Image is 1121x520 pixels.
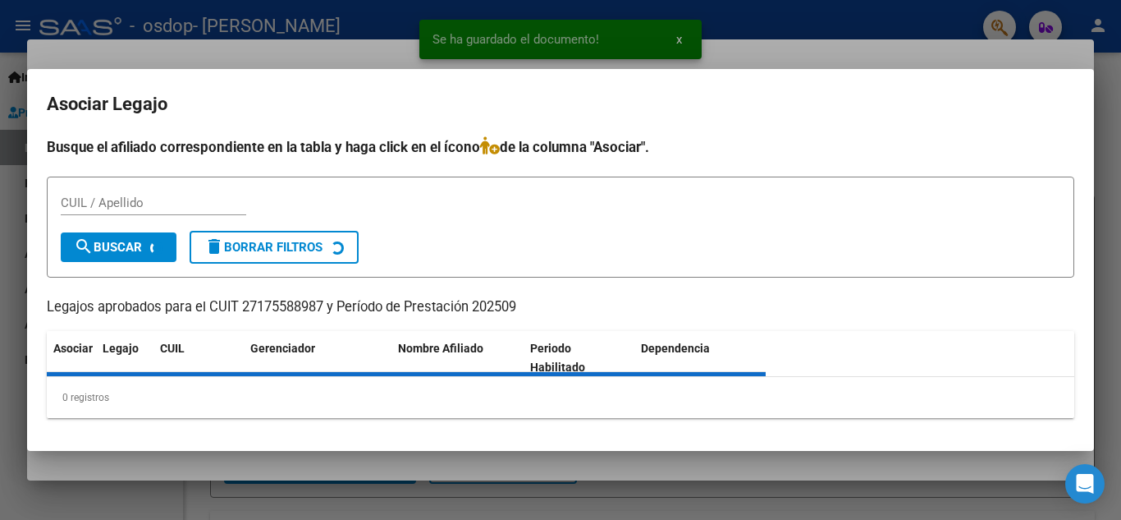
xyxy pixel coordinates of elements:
[103,342,139,355] span: Legajo
[47,377,1074,418] div: 0 registros
[204,237,224,256] mat-icon: delete
[47,136,1074,158] h4: Busque el afiliado correspondiente en la tabla y haga click en el ícono de la columna "Asociar".
[190,231,359,264] button: Borrar Filtros
[96,331,153,385] datatable-header-cell: Legajo
[530,342,585,374] span: Periodo Habilitado
[391,331,524,385] datatable-header-cell: Nombre Afiliado
[160,342,185,355] span: CUIL
[1065,464,1105,504] div: Open Intercom Messenger
[47,297,1074,318] p: Legajos aprobados para el CUIT 27175588987 y Período de Prestación 202509
[153,331,244,385] datatable-header-cell: CUIL
[204,240,323,255] span: Borrar Filtros
[61,232,176,262] button: Buscar
[47,331,96,385] datatable-header-cell: Asociar
[244,331,391,385] datatable-header-cell: Gerenciador
[634,331,766,385] datatable-header-cell: Dependencia
[398,342,483,355] span: Nombre Afiliado
[53,342,93,355] span: Asociar
[641,342,710,355] span: Dependencia
[524,331,634,385] datatable-header-cell: Periodo Habilitado
[250,342,315,355] span: Gerenciador
[47,89,1074,120] h2: Asociar Legajo
[74,237,94,256] mat-icon: search
[74,240,142,255] span: Buscar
